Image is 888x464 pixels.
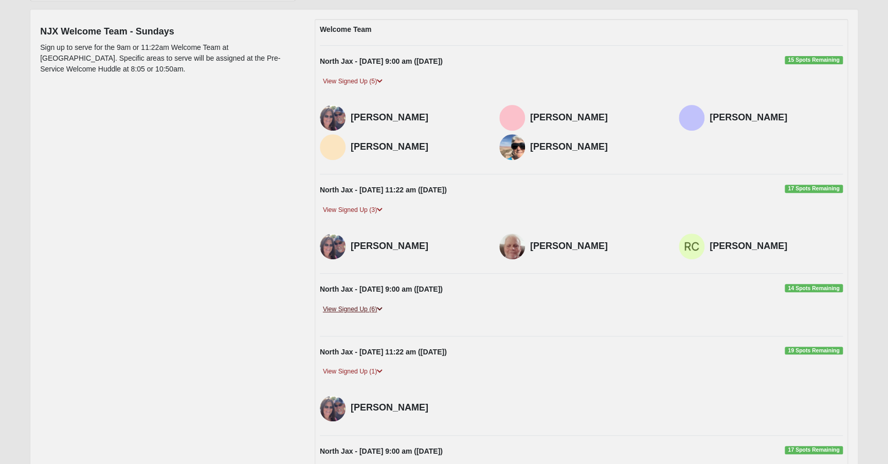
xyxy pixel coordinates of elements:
img: Pam Evans [679,105,704,131]
strong: North Jax - [DATE] 9:00 am ([DATE]) [320,285,443,293]
img: Greg Evans [499,105,525,131]
h4: [PERSON_NAME] [351,141,484,153]
a: View Signed Up (6) [320,304,386,315]
strong: North Jax - [DATE] 11:22 am ([DATE]) [320,186,447,194]
h4: [PERSON_NAME] [530,112,663,123]
h4: [PERSON_NAME] [530,241,663,252]
h4: NJX Welcome Team - Sundays [40,26,299,38]
span: 17 Spots Remaining [785,185,843,193]
p: Sign up to serve for the 9am or 11:22am Welcome Team at [GEOGRAPHIC_DATA]. Specific areas to serv... [40,42,299,75]
strong: North Jax - [DATE] 9:00 am ([DATE]) [320,447,443,455]
span: 19 Spots Remaining [785,347,843,355]
h4: [PERSON_NAME] [351,241,484,252]
h4: [PERSON_NAME] [351,402,484,414]
img: Stephen McKenna [499,234,525,259]
a: View Signed Up (3) [320,205,386,216]
img: Roberta Smith [320,396,346,421]
h4: [PERSON_NAME] [351,112,484,123]
a: View Signed Up (1) [320,366,386,377]
h4: [PERSON_NAME] [710,241,843,252]
span: 15 Spots Remaining [785,56,843,64]
strong: North Jax - [DATE] 9:00 am ([DATE]) [320,57,443,65]
span: 14 Spots Remaining [785,284,843,292]
img: Jill Mullineaux [499,134,525,160]
span: 17 Spots Remaining [785,446,843,454]
a: View Signed Up (5) [320,76,386,87]
img: Ronnie Cuaresma [679,234,704,259]
strong: North Jax - [DATE] 11:22 am ([DATE]) [320,348,447,356]
img: Roberta Smith [320,234,346,259]
h4: [PERSON_NAME] [710,112,843,123]
strong: Welcome Team [320,25,372,33]
img: Roberta Smith [320,105,346,131]
h4: [PERSON_NAME] [530,141,663,153]
img: Roxanne Jardine [320,134,346,160]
